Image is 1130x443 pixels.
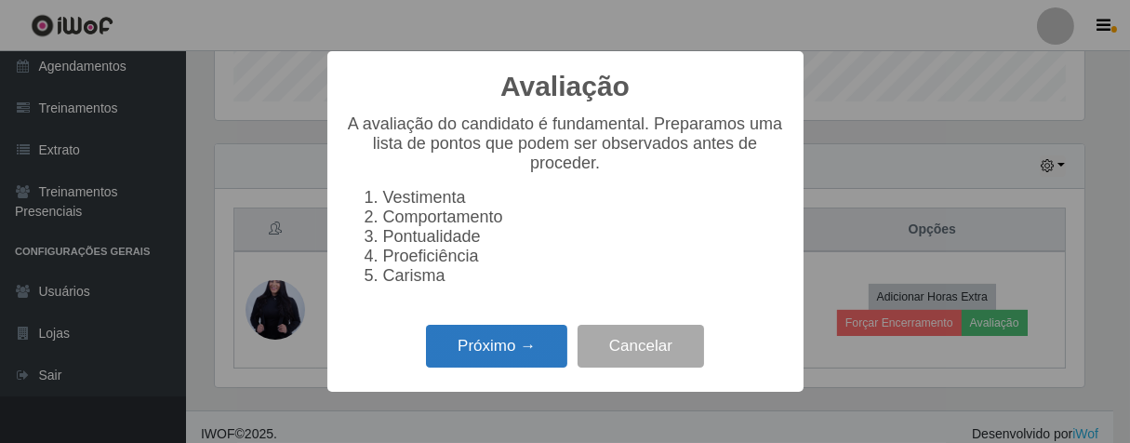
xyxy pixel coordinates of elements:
[383,266,785,286] li: Carisma
[426,325,567,369] button: Próximo →
[383,247,785,266] li: Proeficiência
[383,208,785,227] li: Comportamento
[500,70,630,103] h2: Avaliação
[383,227,785,247] li: Pontualidade
[578,325,704,369] button: Cancelar
[383,188,785,208] li: Vestimenta
[346,114,785,173] p: A avaliação do candidato é fundamental. Preparamos uma lista de pontos que podem ser observados a...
